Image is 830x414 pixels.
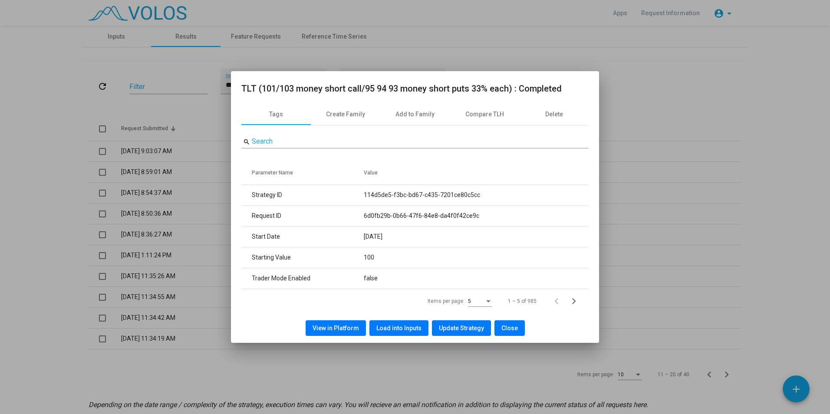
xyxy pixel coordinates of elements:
button: View in Platform [306,320,366,336]
mat-icon: search [243,138,250,146]
td: Request ID [241,206,364,227]
button: Update Strategy [432,320,491,336]
td: false [364,268,589,289]
div: Add to Family [395,110,435,119]
mat-select: Items per page: [468,299,492,305]
td: Trader Mode Enabled [241,268,364,289]
div: Tags [269,110,283,119]
th: Parameter Name [241,161,364,185]
span: View in Platform [313,325,359,332]
td: Start Date [241,227,364,247]
span: Close [501,325,518,332]
div: Create Family [326,110,365,119]
span: Update Strategy [439,325,484,332]
div: 1 – 5 of 985 [508,297,537,305]
td: Starting Value [241,247,364,268]
div: Items per page: [428,297,464,305]
button: Close [494,320,525,336]
td: 6d0fb29b-0b66-47f6-84e8-da4f0f42ce9c [364,206,589,227]
span: Load into Inputs [376,325,422,332]
h2: TLT (101/103 money short call/95 94 93 money short puts 33% each) : Completed [241,82,589,95]
button: Previous page [550,292,568,310]
td: Strategy ID [241,185,364,206]
div: Compare TLH [465,110,504,119]
th: Value [364,161,589,185]
div: Delete [545,110,563,119]
td: 114d5de5-f3bc-bd67-c435-7201ce80c5cc [364,185,589,206]
button: Load into Inputs [369,320,428,336]
td: 100 [364,247,589,268]
button: Next page [568,292,585,310]
td: [DATE] [364,227,589,247]
span: 5 [468,298,471,304]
